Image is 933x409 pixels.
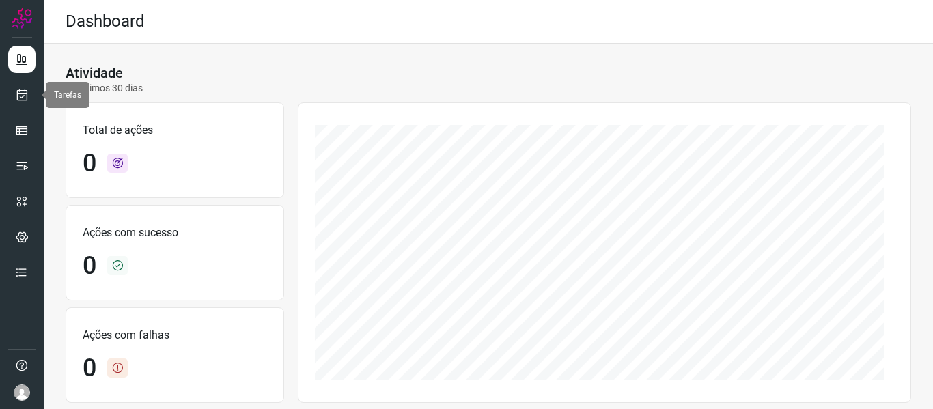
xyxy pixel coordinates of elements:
[54,90,81,100] span: Tarefas
[83,327,267,343] p: Ações com falhas
[83,251,96,281] h1: 0
[83,225,267,241] p: Ações com sucesso
[83,149,96,178] h1: 0
[14,384,30,401] img: avatar-user-boy.jpg
[83,354,96,383] h1: 0
[12,8,32,29] img: Logo
[66,81,143,96] p: Últimos 30 dias
[66,12,145,31] h2: Dashboard
[66,65,123,81] h3: Atividade
[83,122,267,139] p: Total de ações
